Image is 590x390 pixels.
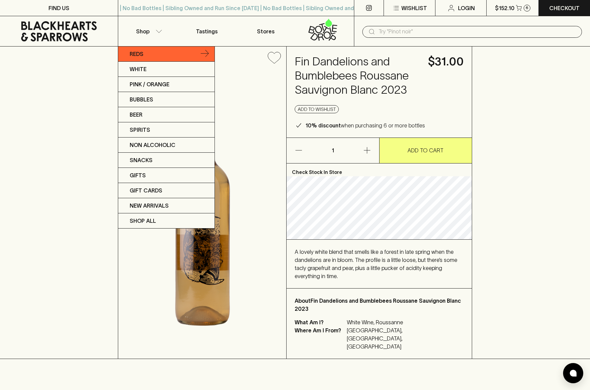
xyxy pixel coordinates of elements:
[130,217,156,225] p: SHOP ALL
[130,111,142,119] p: Beer
[118,168,215,183] a: Gifts
[118,77,215,92] a: Pink / Orange
[130,50,143,58] p: Reds
[130,156,153,164] p: Snacks
[118,213,215,228] a: SHOP ALL
[118,62,215,77] a: White
[118,47,215,62] a: Reds
[130,126,150,134] p: Spirits
[130,141,175,149] p: Non Alcoholic
[118,183,215,198] a: Gift Cards
[118,92,215,107] a: Bubbles
[130,202,169,210] p: New Arrivals
[118,122,215,138] a: Spirits
[130,186,162,194] p: Gift Cards
[130,95,153,103] p: Bubbles
[118,198,215,213] a: New Arrivals
[130,65,146,73] p: White
[130,80,169,88] p: Pink / Orange
[130,171,146,179] p: Gifts
[118,107,215,122] a: Beer
[118,153,215,168] a: Snacks
[118,138,215,153] a: Non Alcoholic
[570,370,577,377] img: bubble-icon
